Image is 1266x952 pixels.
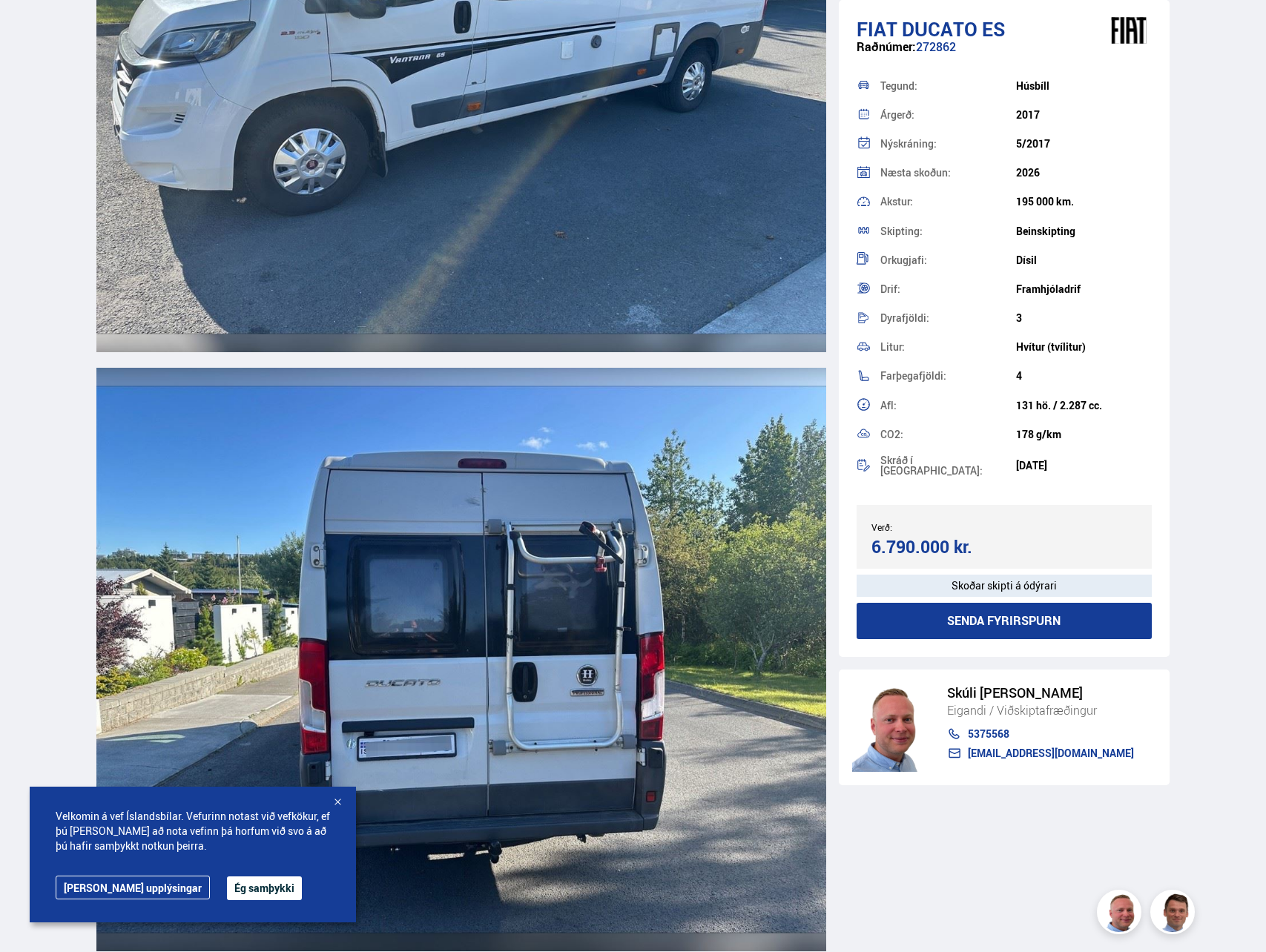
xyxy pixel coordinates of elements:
[1016,138,1152,150] div: 5/2017
[880,110,1016,120] div: Árgerð:
[1016,109,1152,121] div: 2017
[880,81,1016,91] div: Tegund:
[902,16,1005,42] span: Ducato ES
[857,40,1153,69] div: 272862
[857,16,897,42] span: Fiat
[880,139,1016,149] div: Nýskráning:
[857,603,1153,639] button: Senda fyrirspurn
[1016,312,1152,324] div: 3
[880,429,1016,440] div: CO2:
[12,6,56,50] button: Opna LiveChat spjallviðmót
[56,809,330,853] span: Velkomin á vef Íslandsbílar. Vefurinn notast við vefkökur, ef þú [PERSON_NAME] að nota vefinn þá ...
[1016,283,1152,295] div: Framhjóladrif
[1016,341,1152,353] div: Hvítur (tvílitur)
[880,400,1016,411] div: Afl:
[880,196,1016,207] div: Akstur:
[1016,460,1152,472] div: [DATE]
[880,284,1016,294] div: Drif:
[871,537,1000,557] div: 6.790.000 kr.
[1016,80,1152,92] div: Húsbíll
[947,728,1134,740] a: 5375568
[1099,892,1144,936] img: siFngHWaQ9KaOqBr.png
[880,313,1016,323] div: Dyrafjöldi:
[947,685,1134,701] div: Skúli [PERSON_NAME]
[1016,167,1152,179] div: 2026
[880,342,1016,352] div: Litur:
[227,876,302,900] button: Ég samþykki
[1016,196,1152,208] div: 195 000 km.
[857,575,1153,597] div: Skoðar skipti á ódýrari
[880,455,1016,476] div: Skráð í [GEOGRAPHIC_DATA]:
[880,226,1016,237] div: Skipting:
[56,876,210,899] a: [PERSON_NAME] upplýsingar
[871,522,1004,532] div: Verð:
[852,683,932,772] img: siFngHWaQ9KaOqBr.png
[1016,429,1152,440] div: 178 g/km
[880,168,1016,178] div: Næsta skoðun:
[1099,7,1158,53] img: brand logo
[947,701,1134,720] div: Eigandi / Viðskiptafræðingur
[1016,254,1152,266] div: Dísil
[1016,400,1152,411] div: 131 hö. / 2.287 cc.
[947,747,1134,759] a: [EMAIL_ADDRESS][DOMAIN_NAME]
[880,255,1016,265] div: Orkugjafi:
[1016,370,1152,382] div: 4
[1153,892,1197,936] img: FbJEzSuNWCJXmdc-.webp
[880,371,1016,381] div: Farþegafjöldi:
[857,39,916,55] span: Raðnúmer:
[96,368,826,951] img: 3402812.jpeg
[1016,225,1152,237] div: Beinskipting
